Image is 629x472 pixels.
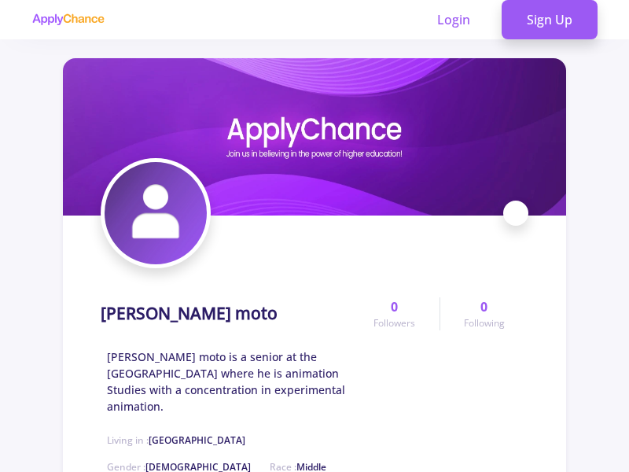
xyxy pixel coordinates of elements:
[350,297,439,330] a: 0Followers
[373,316,415,330] span: Followers
[101,304,278,323] h1: [PERSON_NAME] moto
[464,316,505,330] span: Following
[149,433,245,447] span: [GEOGRAPHIC_DATA]
[480,297,487,316] span: 0
[107,433,245,447] span: Living in :
[105,162,207,264] img: cheri motoavatar
[31,13,105,26] img: applychance logo text only
[107,348,350,415] span: [PERSON_NAME] moto is a senior at the [GEOGRAPHIC_DATA] where he is animation Studies with a conc...
[63,58,566,216] img: cheri motocover image
[440,297,528,330] a: 0Following
[391,297,398,316] span: 0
